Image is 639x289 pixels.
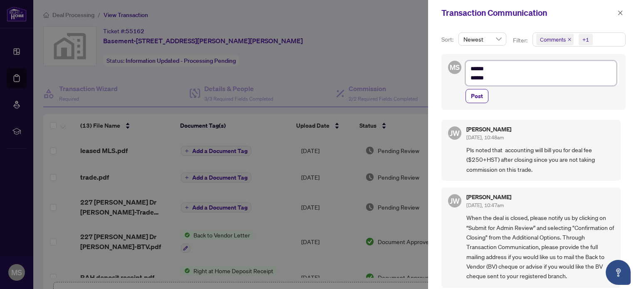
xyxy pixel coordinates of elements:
[466,126,511,132] h5: [PERSON_NAME]
[471,89,483,103] span: Post
[466,213,614,281] span: When the deal is closed, please notify us by clicking on “Submit for Admin Review” and selecting ...
[450,62,460,73] span: MS
[606,260,631,285] button: Open asap
[466,89,488,103] button: Post
[617,10,623,16] span: close
[466,202,504,208] span: [DATE], 10:47am
[450,127,460,139] span: JW
[536,34,574,45] span: Comments
[441,35,455,44] p: Sort:
[582,35,589,44] div: +1
[466,134,504,141] span: [DATE], 10:48am
[441,7,615,19] div: Transaction Communication
[466,194,511,200] h5: [PERSON_NAME]
[463,33,501,45] span: Newest
[513,36,529,45] p: Filter:
[450,195,460,207] span: JW
[466,145,614,174] span: Pls noted that accounting will bill you for deal fee ($250+HST) after closing since you are not t...
[567,37,572,42] span: close
[540,35,566,44] span: Comments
